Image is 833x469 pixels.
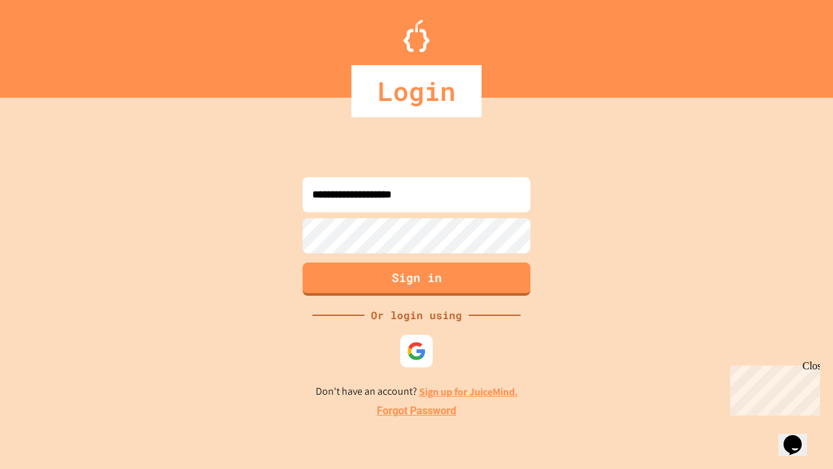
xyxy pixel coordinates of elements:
img: Logo.svg [403,20,430,52]
iframe: chat widget [725,360,820,416]
button: Sign in [303,263,530,296]
a: Sign up for JuiceMind. [419,385,518,399]
div: Chat with us now!Close [5,5,90,83]
a: Forgot Password [377,403,456,419]
img: google-icon.svg [407,341,426,361]
p: Don't have an account? [316,384,518,400]
div: Or login using [364,307,469,323]
iframe: chat widget [778,417,820,456]
div: Login [351,65,482,117]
